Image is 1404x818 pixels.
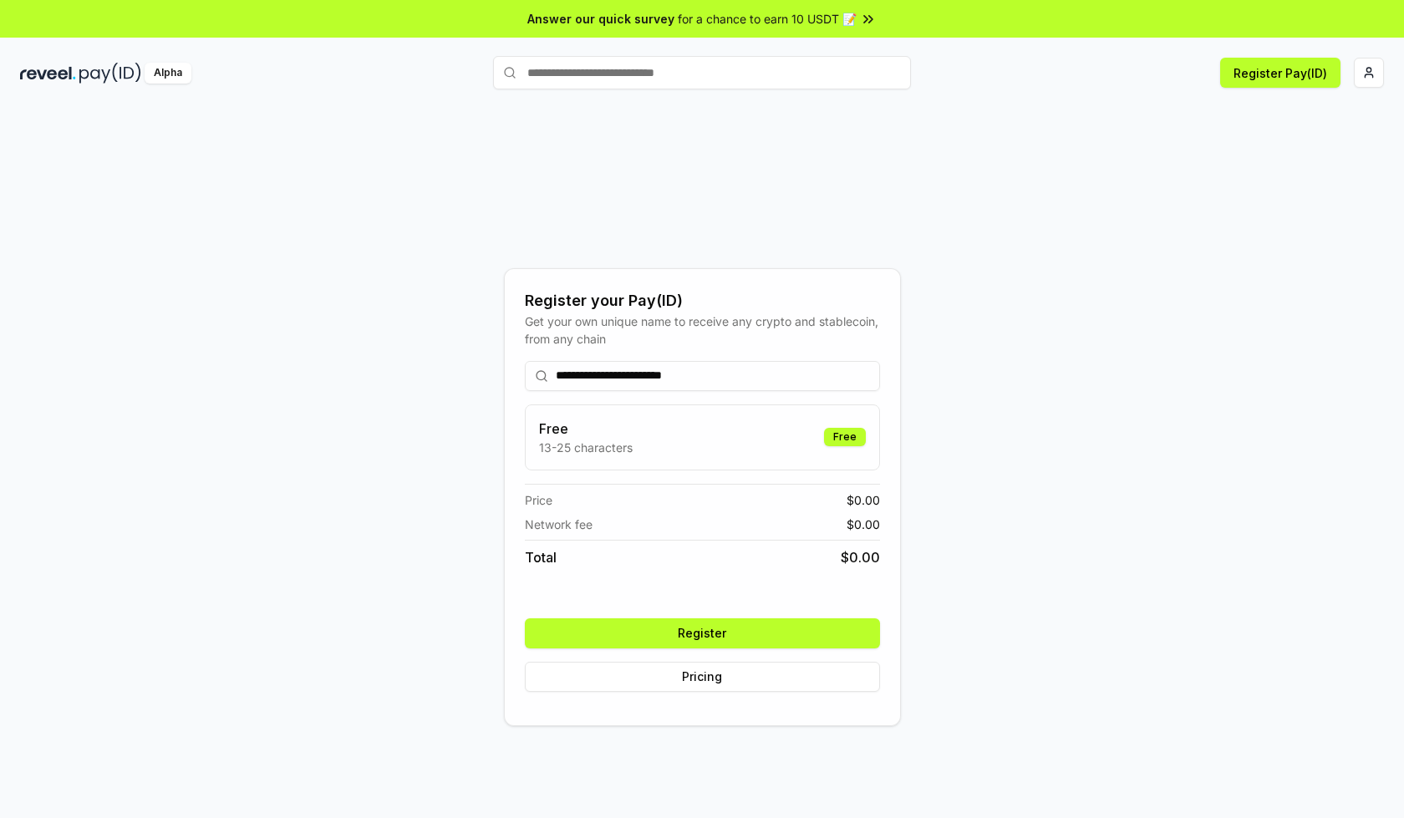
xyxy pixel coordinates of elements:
div: Free [824,428,866,446]
img: reveel_dark [20,63,76,84]
span: for a chance to earn 10 USDT 📝 [678,10,857,28]
span: Price [525,491,552,509]
img: pay_id [79,63,141,84]
div: Register your Pay(ID) [525,289,880,312]
p: 13-25 characters [539,439,633,456]
button: Register [525,618,880,648]
span: $ 0.00 [841,547,880,567]
span: Answer our quick survey [527,10,674,28]
div: Get your own unique name to receive any crypto and stablecoin, from any chain [525,312,880,348]
button: Pricing [525,662,880,692]
span: $ 0.00 [847,516,880,533]
h3: Free [539,419,633,439]
button: Register Pay(ID) [1220,58,1340,88]
span: Total [525,547,557,567]
div: Alpha [145,63,191,84]
span: $ 0.00 [847,491,880,509]
span: Network fee [525,516,593,533]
